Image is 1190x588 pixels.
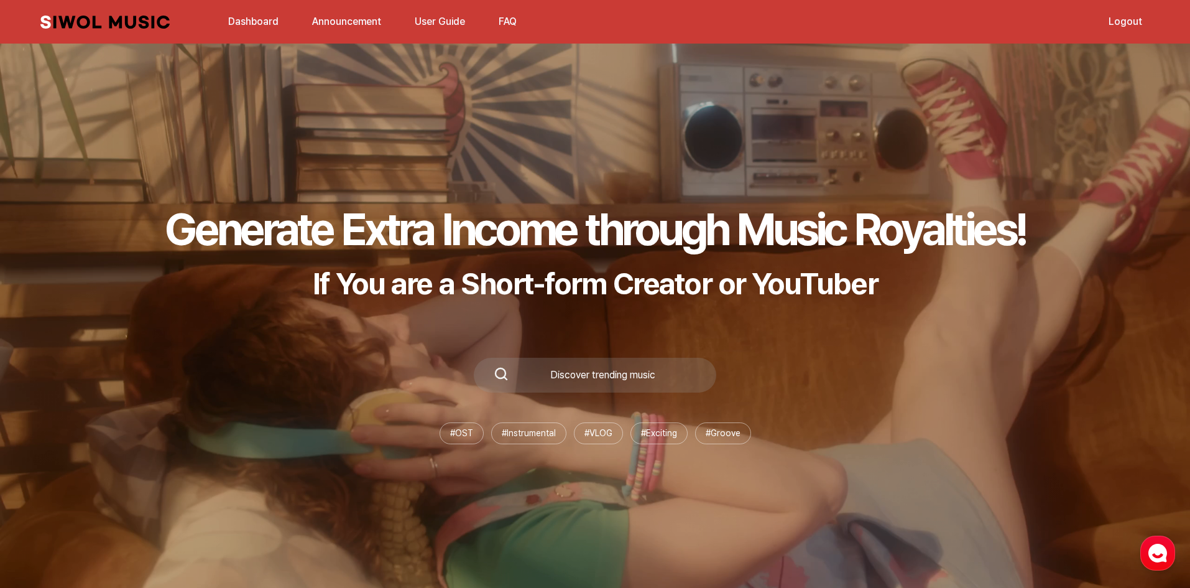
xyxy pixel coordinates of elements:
li: # Exciting [630,422,688,444]
button: FAQ [491,7,524,37]
li: # OST [440,422,484,444]
a: Dashboard [221,8,286,35]
li: # Instrumental [491,422,566,444]
li: # VLOG [574,422,623,444]
a: Logout [1101,8,1150,35]
li: # Groove [695,422,751,444]
p: If You are a Short-form Creator or YouTuber [165,266,1025,302]
a: Announcement [305,8,389,35]
a: User Guide [407,8,473,35]
div: Discover trending music [509,370,696,380]
h1: Generate Extra Income through Music Royalties! [165,202,1025,256]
